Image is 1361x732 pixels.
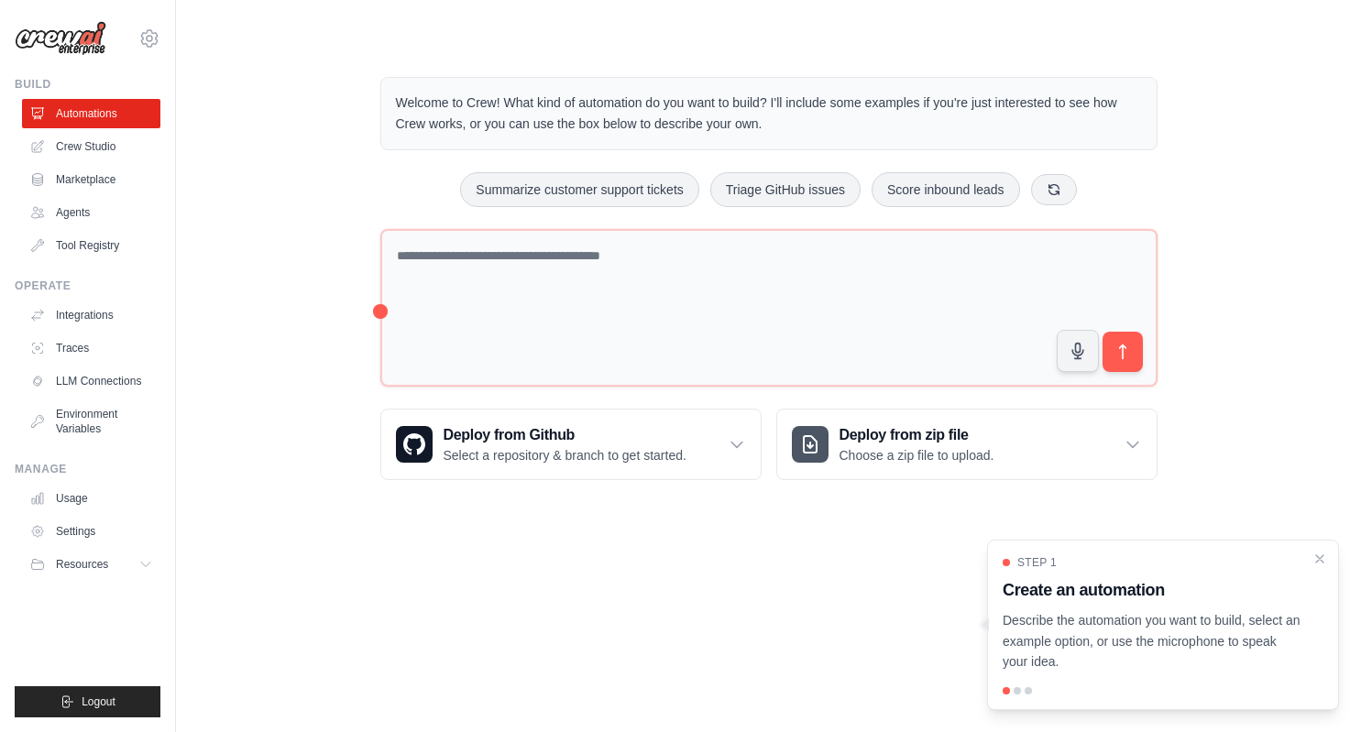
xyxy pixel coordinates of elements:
[15,279,160,293] div: Operate
[444,446,686,464] p: Select a repository & branch to get started.
[22,300,160,330] a: Integrations
[840,446,994,464] p: Choose a zip file to upload.
[15,77,160,92] div: Build
[1017,555,1057,570] span: Step 1
[1003,610,1301,672] p: Describe the automation you want to build, select an example option, or use the microphone to spe...
[22,132,160,161] a: Crew Studio
[15,21,106,56] img: Logo
[82,694,115,709] span: Logout
[22,517,160,546] a: Settings
[460,172,698,207] button: Summarize customer support tickets
[22,231,160,260] a: Tool Registry
[15,686,160,717] button: Logout
[22,333,160,363] a: Traces
[710,172,861,207] button: Triage GitHub issues
[22,484,160,513] a: Usage
[396,93,1142,135] p: Welcome to Crew! What kind of automation do you want to build? I'll include some examples if you'...
[22,165,160,194] a: Marketplace
[56,557,108,572] span: Resources
[22,198,160,227] a: Agents
[22,99,160,128] a: Automations
[15,462,160,476] div: Manage
[1269,644,1361,732] iframe: Chat Widget
[1312,552,1327,566] button: Close walkthrough
[22,399,160,443] a: Environment Variables
[1003,577,1301,603] h3: Create an automation
[840,424,994,446] h3: Deploy from zip file
[872,172,1020,207] button: Score inbound leads
[22,550,160,579] button: Resources
[444,424,686,446] h3: Deploy from Github
[22,366,160,396] a: LLM Connections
